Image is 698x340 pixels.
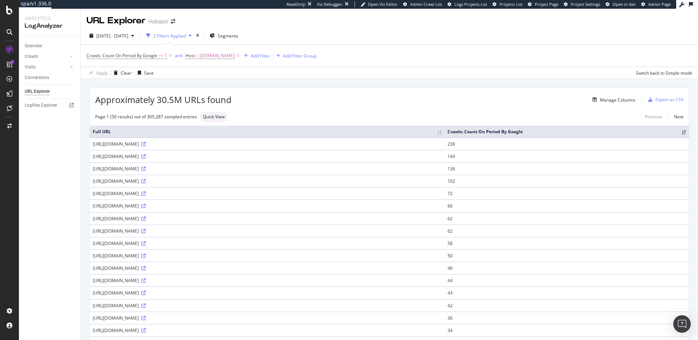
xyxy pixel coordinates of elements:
a: Overview [25,42,75,50]
div: ReadOnly: [286,1,306,7]
span: Host [185,52,195,59]
th: Crawls: Count On Period By Google: activate to sort column ascending [445,126,689,138]
div: Add Filter Group [283,53,316,59]
a: Open Viz Editor [361,1,398,7]
td: 42 [445,299,689,312]
div: [URL][DOMAIN_NAME] [93,240,442,246]
div: neutral label [200,112,228,122]
a: Logs Projects List [448,1,487,7]
div: URL Explorer [25,88,50,95]
td: 62 [445,212,689,225]
div: Logfiles Explorer [25,102,57,109]
div: Viz Debugger: [317,1,343,7]
div: [URL][DOMAIN_NAME] [93,303,442,309]
button: Save [135,67,154,79]
a: Admin Crawl List [403,1,442,7]
div: [URL][DOMAIN_NAME] [93,166,442,172]
div: [URL][DOMAIN_NAME] [93,290,442,296]
button: Apply [87,67,108,79]
span: Quick View [203,115,225,119]
span: Approximately 30.5M URLs found [95,94,232,106]
td: 102 [445,175,689,187]
span: [DATE] - [DATE] [96,33,128,39]
a: Conversions [25,74,75,82]
div: Crawls [25,53,38,60]
div: Clear [121,70,132,76]
div: URL Explorer [87,15,145,27]
td: 34 [445,324,689,336]
td: 236 [445,138,689,150]
div: [URL][DOMAIN_NAME] [93,216,442,222]
button: Segments [207,30,241,41]
div: Page 1 (50 results) out of 305,287 sampled entries [95,114,197,120]
span: Admin Crawl List [410,1,442,7]
td: 36 [445,312,689,324]
span: Segments [218,33,238,39]
div: [URL][DOMAIN_NAME] [93,141,442,147]
div: Apply [96,70,108,76]
span: Crawls: Count On Period By Google [87,52,157,59]
button: and [175,52,182,59]
a: Crawls [25,53,68,60]
td: 62 [445,225,689,237]
button: Add Filter [241,51,270,60]
div: Switch back to Simple mode [636,70,692,76]
button: Add Filter Group [273,51,316,60]
th: Full URL: activate to sort column ascending [90,126,445,138]
button: [DATE] - [DATE] [87,30,137,41]
div: [URL][DOMAIN_NAME] [93,228,442,234]
div: Analytics [25,15,75,22]
span: Admin Page [648,1,671,7]
button: Clear [111,67,132,79]
span: Projects List [500,1,522,7]
td: 136 [445,162,689,175]
td: 58 [445,237,689,249]
div: Overview [25,42,42,50]
td: 46 [445,262,689,274]
div: [URL][DOMAIN_NAME] [93,178,442,184]
a: Visits [25,63,68,71]
div: [URL][DOMAIN_NAME] [93,277,442,284]
button: Manage Columns [590,95,635,104]
div: Add Filter [251,53,270,59]
a: Logfiles Explorer [25,102,75,109]
div: arrow-right-arrow-left [171,19,175,24]
td: 44 [445,274,689,286]
td: 50 [445,249,689,262]
button: Switch back to Simple mode [633,67,692,79]
div: [URL][DOMAIN_NAME] [93,327,442,333]
div: [URL][DOMAIN_NAME] [93,253,442,259]
span: Logs Projects List [454,1,487,7]
span: Project Page [535,1,558,7]
span: = [196,52,198,59]
a: Projects List [493,1,522,7]
div: Conversions [25,74,49,82]
td: 72 [445,187,689,199]
div: Open Intercom Messenger [673,315,691,333]
a: Open in dev [606,1,636,7]
span: >= [159,52,164,59]
span: 1 [165,51,167,61]
a: Project Settings [564,1,600,7]
span: Open in dev [613,1,636,7]
span: Project Settings [571,1,600,7]
div: [URL][DOMAIN_NAME] [93,190,442,197]
button: Export as CSV [645,94,683,106]
div: [URL][DOMAIN_NAME] [93,153,442,159]
a: Admin Page [641,1,671,7]
td: 66 [445,199,689,212]
a: Next [668,111,683,122]
div: Save [144,70,154,76]
div: [URL][DOMAIN_NAME] [93,203,442,209]
div: Hubspot [148,18,168,25]
td: 144 [445,150,689,162]
a: Project Page [528,1,558,7]
span: [DOMAIN_NAME] [200,51,235,61]
div: LogAnalyzer [25,22,75,30]
td: 44 [445,286,689,299]
div: Export as CSV [655,96,683,103]
div: times [194,32,201,39]
div: Visits [25,63,36,71]
span: Open Viz Editor [368,1,398,7]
